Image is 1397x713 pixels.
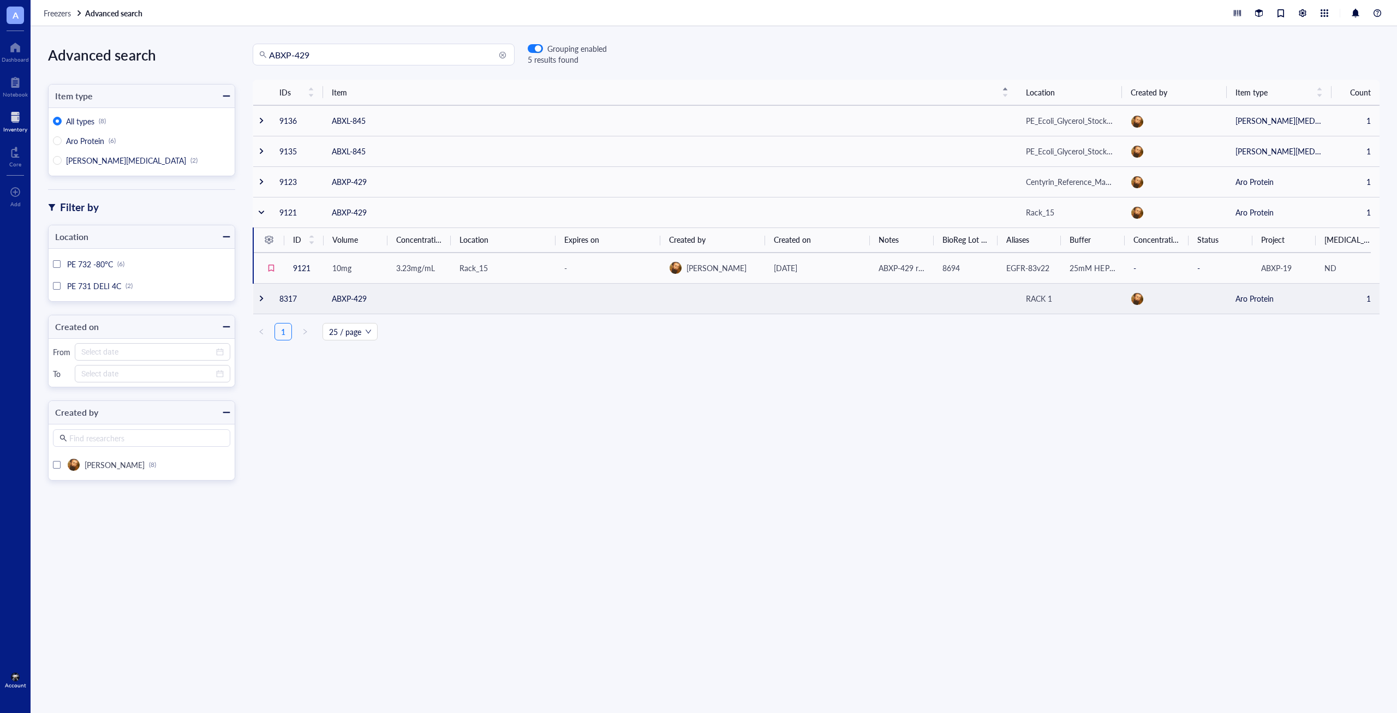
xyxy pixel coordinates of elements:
div: Advanced search [48,44,235,67]
td: ABXL-845 [323,105,1017,136]
div: (8) [99,117,106,125]
td: 1 [1332,136,1380,166]
div: PE_Ecoli_Glycerol_Stock_16 [1026,145,1113,157]
span: EGFR-83v22 [1006,262,1049,273]
div: (6) [117,260,124,268]
div: Account [5,682,26,688]
td: ABXP-429 reduced with 5mM TCEP and buffer exchanged using ammonium sulfate precipitation. [870,253,934,283]
span: [PERSON_NAME][MEDICAL_DATA] [66,155,186,166]
span: IDs [279,86,301,98]
td: ABXP-429 [323,166,1017,197]
div: Item type [49,88,93,104]
li: Previous Page [253,323,270,340]
td: 9136 [271,105,323,136]
img: 92be2d46-9bf5-4a00-a52c-ace1721a4f07.jpeg [1131,146,1143,158]
th: Volume [324,227,387,253]
div: From [53,347,70,357]
div: Created on [49,319,99,334]
span: 8694 [942,262,960,273]
td: [PERSON_NAME][MEDICAL_DATA] [1227,105,1332,136]
span: Aro Protein [66,135,104,146]
span: PE 732 -80°C [67,259,113,269]
th: Aliases [998,227,1061,253]
span: 10mg [332,262,351,273]
img: 92be2d46-9bf5-4a00-a52c-ace1721a4f07.jpeg [1131,176,1143,188]
div: Rack_15 [1026,206,1054,218]
div: Inventory [3,126,27,133]
th: Notes [870,227,934,253]
div: Filter by [60,200,99,215]
button: left [253,323,270,340]
th: Concentration [387,227,451,253]
th: Status [1189,227,1252,253]
a: Dashboard [2,39,29,63]
td: 10mg [324,253,387,283]
td: - [1189,253,1252,283]
th: Item [323,80,1017,105]
td: Aro Protein [1227,197,1332,227]
div: PE_Ecoli_Glycerol_Stock_16 [1026,115,1113,127]
td: 1 [1332,105,1380,136]
td: ABXL-845 [323,136,1017,166]
div: Created by [49,405,98,420]
div: Centyrin_Reference_Material [1026,176,1113,188]
th: ID [284,227,324,253]
td: Aro Protein [1227,166,1332,197]
a: Core [9,143,21,167]
div: Grouping enabled [547,44,607,53]
th: Location [1017,80,1122,105]
div: To [53,369,70,379]
th: Count [1332,80,1380,105]
td: 3.23mg/mL [387,253,451,283]
td: 1 [1332,197,1380,227]
div: (2) [190,156,198,165]
span: Freezers [44,8,71,19]
td: 9135 [271,136,323,166]
a: Inventory [3,109,27,133]
img: 92be2d46-9bf5-4a00-a52c-ace1721a4f07.jpeg [1131,293,1143,305]
th: Concentration (uM) [1125,227,1189,253]
td: 25mM HEPES, 150mM sodium choloride [1xHBS] [1061,253,1125,283]
li: 1 [274,323,292,340]
span: [PERSON_NAME] [85,459,145,470]
a: Freezers [44,8,83,18]
span: [PERSON_NAME] [686,262,747,273]
td: 1 [1332,166,1380,197]
span: PE 731 DELI 4C [67,280,121,291]
input: Select date [81,346,214,358]
td: 9123 [271,166,323,197]
li: Next Page [296,323,314,340]
div: - [564,262,652,274]
td: 1 [1332,283,1380,314]
span: 25 / page [329,323,371,340]
img: e93b310a-48b0-4c5e-bf70-c7d8ac29cdb4.jpeg [11,673,20,681]
td: ABXP-429 [323,197,1017,227]
div: [DATE] [774,262,861,274]
div: Add [10,201,21,207]
a: 1 [275,323,291,340]
button: right [296,323,314,340]
td: EGFR-83v22 [998,253,1061,283]
span: left [258,328,265,335]
td: 8317 [271,283,323,314]
div: 5 results found [528,53,607,65]
a: Notebook [3,74,28,98]
img: 92be2d46-9bf5-4a00-a52c-ace1721a4f07.jpeg [68,459,80,471]
td: 8694 [934,253,998,283]
th: Expires on [556,227,660,253]
div: Notebook [3,91,28,98]
td: 9121 [284,253,324,283]
th: Created by [660,227,765,253]
div: (6) [109,136,116,145]
div: Rack_15 [459,262,488,274]
td: ABXP-19 [1252,253,1316,283]
div: Page Size [323,323,378,340]
div: RACK 1 [1026,292,1052,304]
span: A [13,8,19,22]
span: Item type [1235,86,1310,98]
td: ND [1316,253,1380,283]
span: ND [1324,262,1336,273]
img: 92be2d46-9bf5-4a00-a52c-ace1721a4f07.jpeg [1131,207,1143,219]
td: Aro Protein [1227,283,1332,314]
div: (2) [126,281,133,290]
